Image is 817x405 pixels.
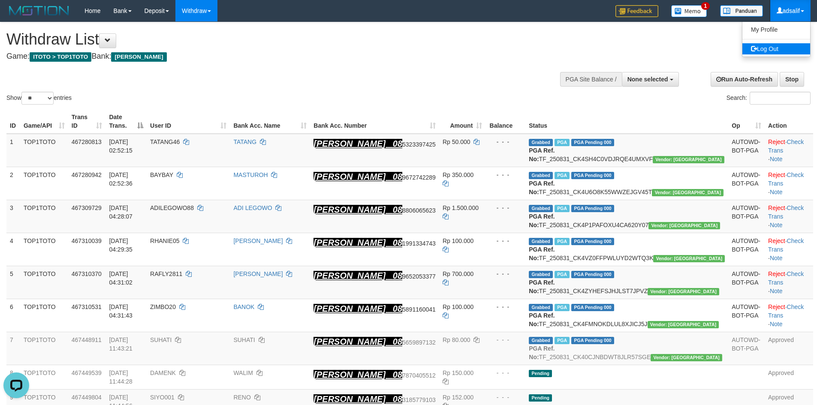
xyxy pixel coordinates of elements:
[770,288,783,294] a: Note
[21,92,54,105] select: Showentries
[571,139,614,146] span: PGA Pending
[439,109,485,134] th: Amount: activate to sort column ascending
[150,237,179,244] span: RHANIE05
[150,171,173,178] span: BAYBAY
[489,369,522,377] div: - - -
[310,109,439,134] th: Bank Acc. Number: activate to sort column ascending
[314,394,386,404] ah_el_jm_1751107626417: [PERSON_NAME]
[20,332,68,365] td: TOP1TOTO
[150,394,175,401] span: SIYO001
[20,365,68,389] td: TOP1TOTO
[393,273,436,280] span: Copy 089652053377 to clipboard
[648,222,720,229] span: Vendor URL: https://checkout4.1velocity.biz
[555,238,570,245] span: Marked by adsdarwis
[233,336,255,343] a: SUHATI
[728,299,765,332] td: AUTOWD-BOT-PGA
[233,303,254,310] a: BANOK
[443,303,473,310] span: Rp 100.000
[109,336,133,352] span: [DATE] 11:43:21
[150,336,172,343] span: SUHATI
[525,233,728,266] td: TF_250831_CK4VZ0FFPWLUYD2WTQ3K
[72,138,102,145] span: 467280813
[72,369,102,376] span: 467449539
[728,200,765,233] td: AUTOWD-BOT-PGA
[768,171,785,178] a: Reject
[314,238,386,247] ah_el_jm_1751107626417: [PERSON_NAME]
[150,138,180,145] span: TATANG46
[768,138,804,154] a: Check Trans
[529,172,553,179] span: Grabbed
[728,109,765,134] th: Op: activate to sort column ascending
[555,205,570,212] span: Marked by adsdarwis
[6,31,536,48] h1: Withdraw List
[6,266,20,299] td: 5
[393,339,436,346] span: Copy 085659897132 to clipboard
[525,109,728,134] th: Status
[20,299,68,332] td: TOP1TOTO
[20,266,68,299] td: TOP1TOTO
[571,304,614,311] span: PGA Pending
[393,172,402,181] ah_el_jm_1751107626417: 08
[525,332,728,365] td: TF_250831_CK40CJNBDWT8JLR57SGE
[314,370,386,379] ah_el_jm_1751107626417: [PERSON_NAME]
[529,180,555,195] b: PGA Ref. No:
[230,109,310,134] th: Bank Acc. Name: activate to sort column ascending
[443,369,473,376] span: Rp 150.000
[652,189,724,196] span: Vendor URL: https://checkout4.1velocity.biz
[393,207,436,214] span: Copy 088806065623 to clipboard
[489,204,522,212] div: - - -
[560,72,622,87] div: PGA Site Balance /
[765,233,813,266] td: · ·
[728,233,765,266] td: AUTOWD-BOT-PGA
[443,138,470,145] span: Rp 50.000
[765,134,813,167] td: · ·
[20,200,68,233] td: TOP1TOTO
[68,109,106,134] th: Trans ID: activate to sort column ascending
[768,204,785,211] a: Reject
[728,167,765,200] td: AUTOWD-BOT-PGA
[770,156,783,162] a: Note
[109,171,133,187] span: [DATE] 02:52:36
[529,304,553,311] span: Grabbed
[20,109,68,134] th: Game/API: activate to sort column ascending
[529,246,555,261] b: PGA Ref. No:
[622,72,679,87] button: None selected
[768,237,785,244] a: Reject
[765,299,813,332] td: · ·
[701,2,710,10] span: 1
[529,147,555,162] b: PGA Ref. No:
[106,109,147,134] th: Date Trans.: activate to sort column descending
[233,394,250,401] a: RENO
[627,76,668,83] span: None selected
[571,238,614,245] span: PGA Pending
[20,167,68,200] td: TOP1TOTO
[765,109,813,134] th: Action
[671,5,707,17] img: Button%20Memo.svg
[233,171,268,178] a: MASTUROH
[393,372,436,379] span: Copy 087870405512 to clipboard
[489,336,522,344] div: - - -
[393,394,402,404] ah_el_jm_1751107626417: 08
[525,200,728,233] td: TF_250831_CK4P1PAFOXU4CA620Y07
[393,141,436,148] span: Copy 085323397425 to clipboard
[393,139,402,148] ah_el_jm_1751107626417: 08
[109,303,133,319] span: [DATE] 04:31:43
[150,303,176,310] span: ZIMBO20
[233,270,283,277] a: [PERSON_NAME]
[768,171,804,187] a: Check Trans
[6,4,72,17] img: MOTION_logo.png
[489,237,522,245] div: - - -
[555,337,570,344] span: Marked by adsalif
[555,172,570,179] span: Marked by adsnizardi
[443,394,473,401] span: Rp 152.000
[768,237,804,253] a: Check Trans
[770,189,783,195] a: Note
[529,394,552,402] span: Pending
[571,337,614,344] span: PGA Pending
[648,321,719,328] span: Vendor URL: https://checkout4.1velocity.biz
[109,138,133,154] span: [DATE] 02:52:15
[780,72,804,87] a: Stop
[485,109,525,134] th: Balance
[20,134,68,167] td: TOP1TOTO
[393,205,402,214] ah_el_jm_1751107626417: 08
